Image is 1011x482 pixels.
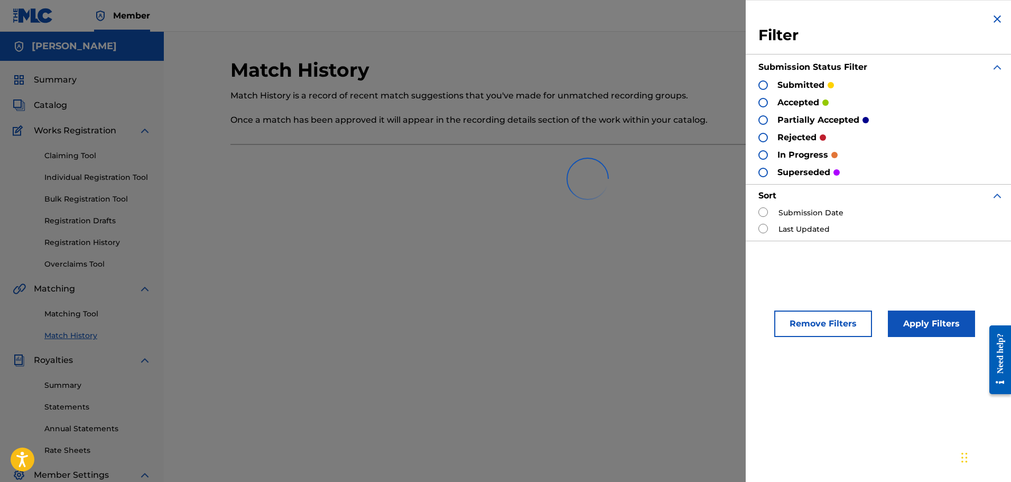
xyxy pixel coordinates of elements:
span: Member Settings [34,469,109,481]
img: expand [138,283,151,295]
a: Statements [44,402,151,413]
a: Registration Drafts [44,215,151,226]
img: Catalog [13,99,25,112]
span: Catalog [34,99,67,112]
img: MLC Logo [13,8,53,23]
p: partially accepted [777,114,859,126]
label: Last Updated [778,224,830,235]
p: rejected [777,131,817,144]
a: SummarySummary [13,74,77,86]
img: Top Rightsholder [94,10,107,22]
img: close [991,13,1004,25]
img: Royalties [13,354,25,367]
a: Overclaims Tool [44,259,151,270]
label: Submission Date [778,207,843,219]
a: Matching Tool [44,308,151,320]
iframe: Resource Center [981,317,1011,402]
img: Summary [13,74,25,86]
img: expand [138,124,151,137]
img: expand [138,354,151,367]
span: Matching [34,283,75,295]
strong: Submission Status Filter [758,62,867,72]
span: Summary [34,74,77,86]
img: Matching [13,283,26,295]
h5: Kameron Epps [32,40,117,52]
a: Summary [44,380,151,391]
a: Rate Sheets [44,445,151,456]
a: CatalogCatalog [13,99,67,112]
span: Member [113,10,150,22]
p: submitted [777,79,824,92]
img: Member Settings [13,469,25,481]
h2: Match History [230,58,375,82]
span: Works Registration [34,124,116,137]
a: Match History [44,330,151,341]
p: accepted [777,96,819,109]
img: Works Registration [13,124,26,137]
img: preloader [559,151,616,207]
button: Remove Filters [774,311,872,337]
button: Apply Filters [888,311,975,337]
img: Accounts [13,40,25,53]
a: Claiming Tool [44,150,151,161]
iframe: Chat Widget [958,431,1011,482]
div: Drag [961,442,968,474]
img: expand [138,469,151,481]
a: Annual Statements [44,423,151,434]
img: expand [991,61,1004,74]
a: Individual Registration Tool [44,172,151,183]
img: expand [991,189,1004,202]
a: Registration History [44,237,151,248]
p: Once a match has been approved it will appear in the recording details section of the work within... [230,114,781,126]
span: Royalties [34,354,73,367]
p: Match History is a record of recent match suggestions that you've made for unmatched recording gr... [230,89,781,102]
h3: Filter [758,26,1004,45]
a: Bulk Registration Tool [44,194,151,205]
